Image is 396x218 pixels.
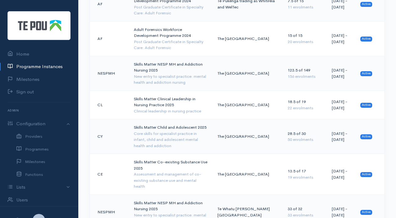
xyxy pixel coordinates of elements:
td: [DATE] - [DATE] [327,154,355,195]
td: Skills Matter NESP MH and Addiction Nursing 2025 [129,56,212,91]
td: NESPMH [90,56,129,91]
img: Te Pou [8,11,70,40]
div: 20 enrolments [288,39,322,45]
td: 13.5 of 17 [283,154,327,195]
div: 22 enrolments [288,105,322,111]
td: 18.5 of 19 [283,91,327,119]
td: The [GEOGRAPHIC_DATA] [212,21,282,56]
td: The [GEOGRAPHIC_DATA] [212,56,282,91]
span: Active [360,210,372,215]
td: CL [90,91,129,119]
td: Skills Matter Co-existing Substance Use 2025 [129,154,212,195]
td: [DATE] - [DATE] [327,56,355,91]
td: CY [90,119,129,154]
h6: Admin [8,106,70,115]
div: Post Graduate Certificate in Specialty Care: Adult Forensic [134,39,207,51]
div: 19 enrolments [288,174,322,181]
td: The [GEOGRAPHIC_DATA] [212,119,282,154]
div: 11 enrolments [288,4,322,10]
div: Assessment and management of co-existing substance use and mental health [134,171,207,190]
td: 15 of 15 [283,21,327,56]
span: Active [360,103,372,108]
div: New entry to specialist practice: mental health and addiction nursing [134,73,207,86]
div: Clinical leadership in nursing practice [134,108,207,114]
td: AF [90,21,129,56]
td: 28.5 of 30 [283,119,327,154]
span: Active [360,71,372,76]
div: Core skills for specialist practice in infant, child and adolescent mental health and addiction [134,131,207,149]
div: 50 enrolments [288,136,322,143]
td: [DATE] - [DATE] [327,21,355,56]
td: [DATE] - [DATE] [327,91,355,119]
div: Post Graduate Certificate in Specialty Care: Adult Forensic [134,4,207,16]
span: Active [360,172,372,177]
td: CE [90,154,129,195]
td: Skills Matter Clinical Leadership in Nursing Practice 2025 [129,91,212,119]
td: 123.5 of 149 [283,56,327,91]
td: [DATE] - [DATE] [327,119,355,154]
td: Adult Forensics Workforce Development Programme 2024 [129,21,212,56]
span: Active [360,134,372,139]
span: Active [360,2,372,7]
span: Active [360,37,372,42]
div: 156 enrolments [288,73,322,80]
td: Skills Matter Child and Adolescent 2025 [129,119,212,154]
td: The [GEOGRAPHIC_DATA] [212,154,282,195]
td: The [GEOGRAPHIC_DATA] [212,91,282,119]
